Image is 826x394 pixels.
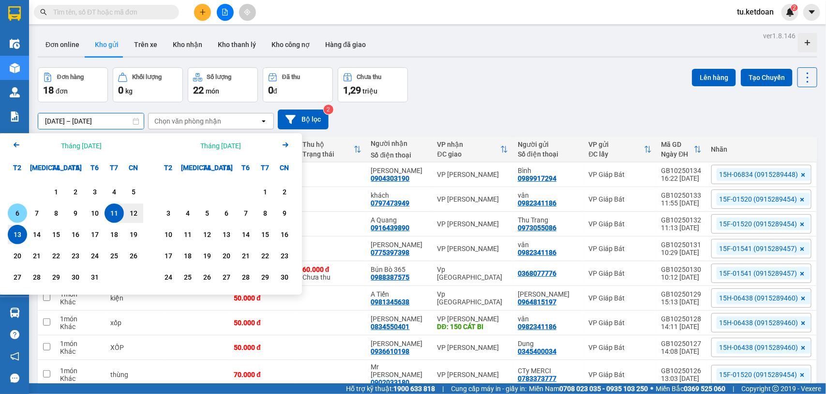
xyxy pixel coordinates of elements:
[222,9,228,16] span: file-add
[808,8,816,16] span: caret-down
[711,145,811,153] div: Nhãn
[8,268,27,287] div: Choose Thứ Hai, tháng 10 27 2025. It's available.
[118,84,123,96] span: 0
[258,229,272,240] div: 15
[362,87,377,95] span: triệu
[10,111,20,122] img: solution-icon
[437,315,508,323] div: VP [PERSON_NAME]
[661,298,702,306] div: 15:13 [DATE]
[302,266,361,281] div: Chưa thu
[260,117,268,125] svg: open
[220,250,233,262] div: 20
[38,113,144,129] input: Select a date range.
[46,158,66,177] div: T4
[178,268,197,287] div: Choose Thứ Ba, tháng 11 25 2025. It's available.
[66,204,85,223] div: Choose Thứ Năm, tháng 10 9 2025. It's available.
[30,207,44,219] div: 7
[661,249,702,256] div: 10:29 [DATE]
[200,207,214,219] div: 5
[8,204,27,223] div: Choose Thứ Hai, tháng 10 6 2025. It's available.
[589,319,652,327] div: VP Giáp Bát
[518,315,579,323] div: vân
[278,186,291,198] div: 2
[371,340,428,347] div: Linh
[518,174,556,182] div: 0989917294
[27,158,46,177] div: [MEDICAL_DATA]
[518,199,556,207] div: 0982341186
[8,246,27,266] div: Choose Thứ Hai, tháng 10 20 2025. It's available.
[49,271,63,283] div: 29
[66,182,85,202] div: Choose Thứ Năm, tháng 10 2 2025. It's available.
[371,224,410,232] div: 0916439890
[661,266,702,273] div: GB10250130
[125,87,133,95] span: kg
[56,87,68,95] span: đơn
[124,246,143,266] div: Choose Chủ Nhật, tháng 10 26 2025. It's available.
[278,229,291,240] div: 16
[159,158,178,177] div: T2
[255,158,275,177] div: T7
[10,330,19,339] span: question-circle
[258,271,272,283] div: 29
[234,294,293,302] div: 50.000 đ
[518,347,556,355] div: 0345400034
[165,33,210,56] button: Kho nhận
[437,323,508,331] div: DĐ: 150 CÁT BI
[278,207,291,219] div: 9
[357,74,382,80] div: Chưa thu
[87,33,126,56] button: Kho gửi
[30,271,44,283] div: 28
[661,290,702,298] div: GB10250129
[298,137,366,162] th: Toggle SortBy
[661,191,702,199] div: GB10250133
[584,137,657,162] th: Toggle SortBy
[27,246,46,266] div: Choose Thứ Ba, tháng 10 21 2025. It's available.
[38,33,87,56] button: Đơn online
[200,271,214,283] div: 26
[282,74,300,80] div: Đã thu
[317,33,374,56] button: Hàng đã giao
[188,67,258,102] button: Số lượng22món
[258,186,272,198] div: 1
[239,229,253,240] div: 14
[661,199,702,207] div: 11:55 [DATE]
[69,250,82,262] div: 23
[88,271,102,283] div: 31
[720,294,798,302] span: 15H-06438 (0915289460)
[53,7,167,17] input: Tìm tên, số ĐT hoặc mã đơn
[178,204,197,223] div: Choose Thứ Ba, tháng 11 4 2025. It's available.
[85,158,105,177] div: T6
[518,224,556,232] div: 0973055086
[197,268,217,287] div: Choose Thứ Tư, tháng 11 26 2025. It's available.
[88,207,102,219] div: 10
[589,150,644,158] div: ĐC lấy
[275,204,294,223] div: Choose Chủ Nhật, tháng 11 9 2025. It's available.
[278,271,291,283] div: 30
[69,207,82,219] div: 9
[107,250,121,262] div: 25
[657,137,706,162] th: Toggle SortBy
[159,268,178,287] div: Choose Thứ Hai, tháng 11 24 2025. It's available.
[127,250,140,262] div: 26
[8,225,27,244] div: Selected end date. Thứ Hai, tháng 10 13 2025. It's available.
[66,246,85,266] div: Choose Thứ Năm, tháng 10 23 2025. It's available.
[371,174,410,182] div: 0904303190
[159,225,178,244] div: Choose Thứ Hai, tháng 11 10 2025. It's available.
[200,250,214,262] div: 19
[162,250,175,262] div: 17
[437,195,508,203] div: VP [PERSON_NAME]
[661,141,694,148] div: Mã GD
[275,246,294,266] div: Choose Chủ Nhật, tháng 11 23 2025. It's available.
[236,268,255,287] div: Choose Thứ Sáu, tháng 11 28 2025. It's available.
[105,225,124,244] div: Choose Thứ Bảy, tháng 10 18 2025. It's available.
[27,204,46,223] div: Choose Thứ Ba, tháng 10 7 2025. It's available.
[255,204,275,223] div: Choose Thứ Bảy, tháng 11 8 2025. It's available.
[589,171,652,178] div: VP Giáp Bát
[324,105,333,114] sup: 2
[275,225,294,244] div: Choose Chủ Nhật, tháng 11 16 2025. It's available.
[661,323,702,331] div: 14:11 [DATE]
[11,250,24,262] div: 20
[162,271,175,283] div: 24
[46,204,66,223] div: Choose Thứ Tư, tháng 10 8 2025. It's available.
[278,110,329,129] button: Bộ lọc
